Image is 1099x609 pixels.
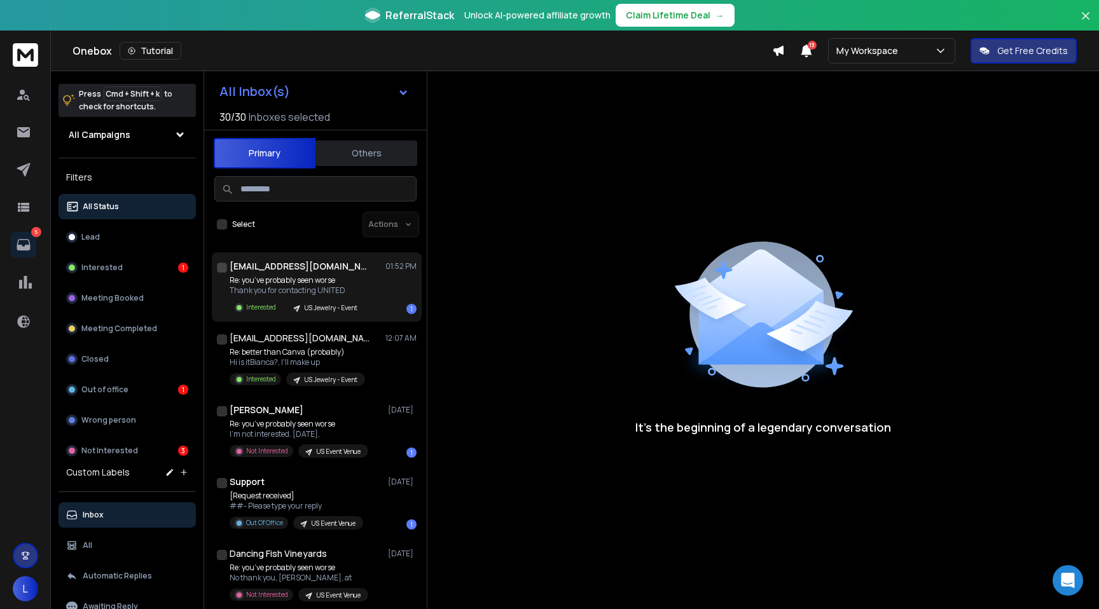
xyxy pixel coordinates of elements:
[230,573,368,583] p: No thank you, [PERSON_NAME], at
[59,502,196,528] button: Inbox
[230,285,365,296] p: Thank you for contacting UNITED
[249,109,330,125] h3: Inboxes selected
[230,419,368,429] p: Re: you’ve probably seen worse
[388,549,417,559] p: [DATE]
[83,571,152,581] p: Automatic Replies
[385,333,417,343] p: 12:07 AM
[81,324,157,334] p: Meeting Completed
[246,374,276,384] p: Interested
[388,405,417,415] p: [DATE]
[69,128,130,141] h1: All Campaigns
[83,202,119,212] p: All Status
[81,385,128,395] p: Out of office
[616,4,735,27] button: Claim Lifetime Deal→
[406,304,417,314] div: 1
[1053,565,1083,596] div: Open Intercom Messenger
[209,79,419,104] button: All Inbox(s)
[1077,8,1094,38] button: Close banner
[230,260,370,273] h1: [EMAIL_ADDRESS][DOMAIN_NAME]
[59,194,196,219] button: All Status
[230,404,303,416] h1: [PERSON_NAME]
[230,547,327,560] h1: Dancing Fish Vineyards
[230,275,365,285] p: Re: you’ve probably seen worse
[808,41,817,50] span: 13
[316,591,361,600] p: US Event Venue
[232,219,255,229] label: Select
[971,38,1077,64] button: Get Free Credits
[31,227,41,237] p: 5
[246,518,283,528] p: Out Of Office
[81,232,100,242] p: Lead
[81,263,123,273] p: Interested
[311,519,356,528] p: US Event Venue
[388,477,417,487] p: [DATE]
[11,232,36,257] a: 5
[59,346,196,372] button: Closed
[464,9,611,22] p: Unlock AI-powered affiliate growth
[59,255,196,280] button: Interested1
[246,446,288,456] p: Not Interested
[59,168,196,186] h3: Filters
[315,139,417,167] button: Others
[219,109,246,125] span: 30 / 30
[304,375,357,385] p: US Jewelry - Event
[59,377,196,402] button: Out of office1
[230,332,370,345] h1: [EMAIL_ADDRESS][DOMAIN_NAME]
[230,357,365,367] p: Hi is itBianca?, I'll make up
[59,316,196,341] button: Meeting Completed
[214,138,315,168] button: Primary
[104,86,162,101] span: Cmd + Shift + k
[230,429,368,439] p: I'm not interested. [DATE],
[230,491,363,501] p: [Request received]
[230,476,265,488] h1: Support
[81,446,138,456] p: Not Interested
[120,42,181,60] button: Tutorial
[59,563,196,589] button: Automatic Replies
[385,8,454,23] span: ReferralStack
[406,448,417,458] div: 1
[316,447,361,456] p: US Event Venue
[304,303,357,313] p: US Jewelry - Event
[81,415,136,425] p: Wrong person
[246,590,288,599] p: Not Interested
[59,438,196,463] button: Not Interested3
[715,9,724,22] span: →
[635,418,891,436] p: It’s the beginning of a legendary conversation
[81,354,109,364] p: Closed
[997,44,1068,57] p: Get Free Credits
[230,347,365,357] p: Re: better than Canva (probably)
[13,576,38,601] button: L
[81,293,144,303] p: Meeting Booked
[59,407,196,433] button: Wrong person
[385,261,417,271] p: 01:52 PM
[66,466,130,479] h3: Custom Labels
[79,88,172,113] p: Press to check for shortcuts.
[230,501,363,511] p: ##- Please type your reply
[178,385,188,395] div: 1
[59,285,196,311] button: Meeting Booked
[178,446,188,456] div: 3
[406,519,417,530] div: 1
[59,533,196,558] button: All
[83,540,92,551] p: All
[73,42,772,60] div: Onebox
[219,85,290,98] h1: All Inbox(s)
[246,303,276,312] p: Interested
[836,44,903,57] p: My Workspace
[178,263,188,273] div: 1
[59,122,196,147] button: All Campaigns
[230,563,368,573] p: Re: you’ve probably seen worse
[59,224,196,250] button: Lead
[83,510,104,520] p: Inbox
